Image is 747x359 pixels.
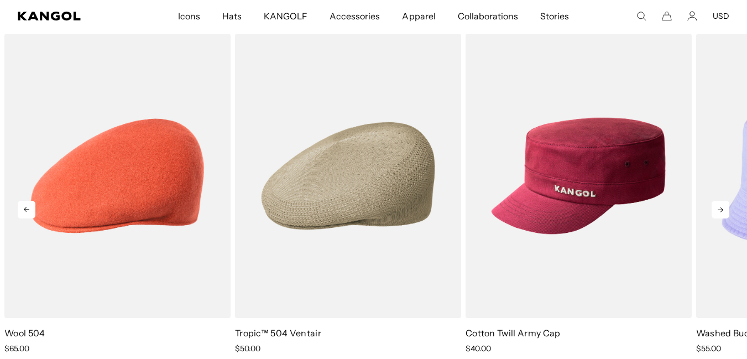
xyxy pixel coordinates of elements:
[662,11,672,21] button: Cart
[466,327,561,339] a: Cotton Twill Army Cap
[4,344,29,353] span: $65.00
[713,11,729,21] button: USD
[4,34,231,318] img: Wool 504
[687,11,697,21] a: Account
[466,34,692,318] img: Cotton Twill Army Cap
[18,12,117,20] a: Kangol
[466,344,491,353] span: $40.00
[235,344,260,353] span: $50.00
[235,34,461,318] img: Tropic™ 504 Ventair
[235,327,321,339] a: Tropic™ 504 Ventair
[4,327,45,339] a: Wool 504
[636,11,646,21] summary: Search here
[696,344,721,353] span: $55.00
